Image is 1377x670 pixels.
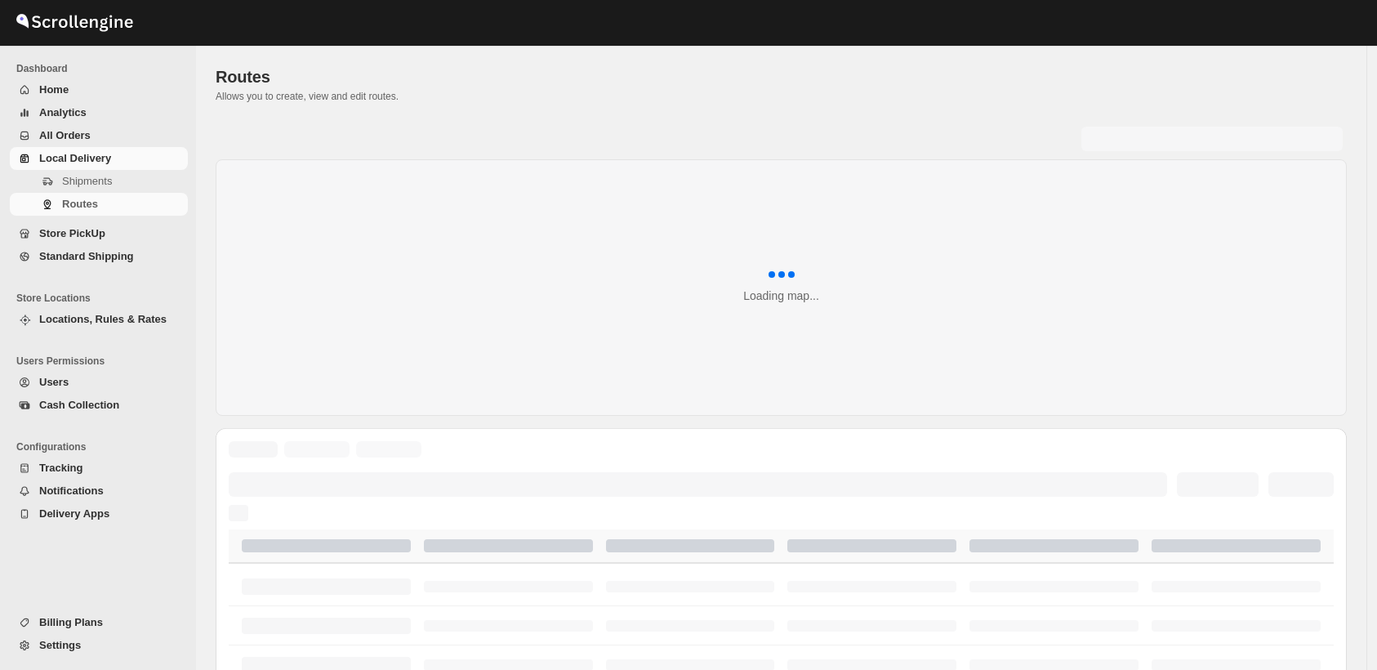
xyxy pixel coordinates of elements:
div: Loading map... [743,288,819,304]
span: Routes [216,68,270,86]
span: Billing Plans [39,616,103,628]
span: Analytics [39,106,87,118]
span: Tracking [39,462,82,474]
span: All Orders [39,129,91,141]
button: Routes [10,193,188,216]
button: Home [10,78,188,101]
span: Configurations [16,440,188,453]
span: Notifications [39,485,104,497]
span: Delivery Apps [39,507,109,520]
span: Store Locations [16,292,188,305]
button: Cash Collection [10,394,188,417]
span: Store PickUp [39,227,105,239]
span: Dashboard [16,62,188,75]
span: Local Delivery [39,152,111,164]
button: Delivery Apps [10,502,188,525]
button: Notifications [10,480,188,502]
span: Home [39,83,69,96]
button: Settings [10,634,188,657]
p: Allows you to create, view and edit routes. [216,90,1347,103]
button: Tracking [10,457,188,480]
button: Locations, Rules & Rates [10,308,188,331]
button: Shipments [10,170,188,193]
button: Billing Plans [10,611,188,634]
button: Users [10,371,188,394]
span: Routes [62,198,98,210]
span: Cash Collection [39,399,119,411]
span: Users Permissions [16,355,188,368]
span: Locations, Rules & Rates [39,313,167,325]
button: Analytics [10,101,188,124]
span: Settings [39,639,81,651]
button: All Orders [10,124,188,147]
span: Users [39,376,69,388]
span: Shipments [62,175,112,187]
span: Standard Shipping [39,250,134,262]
